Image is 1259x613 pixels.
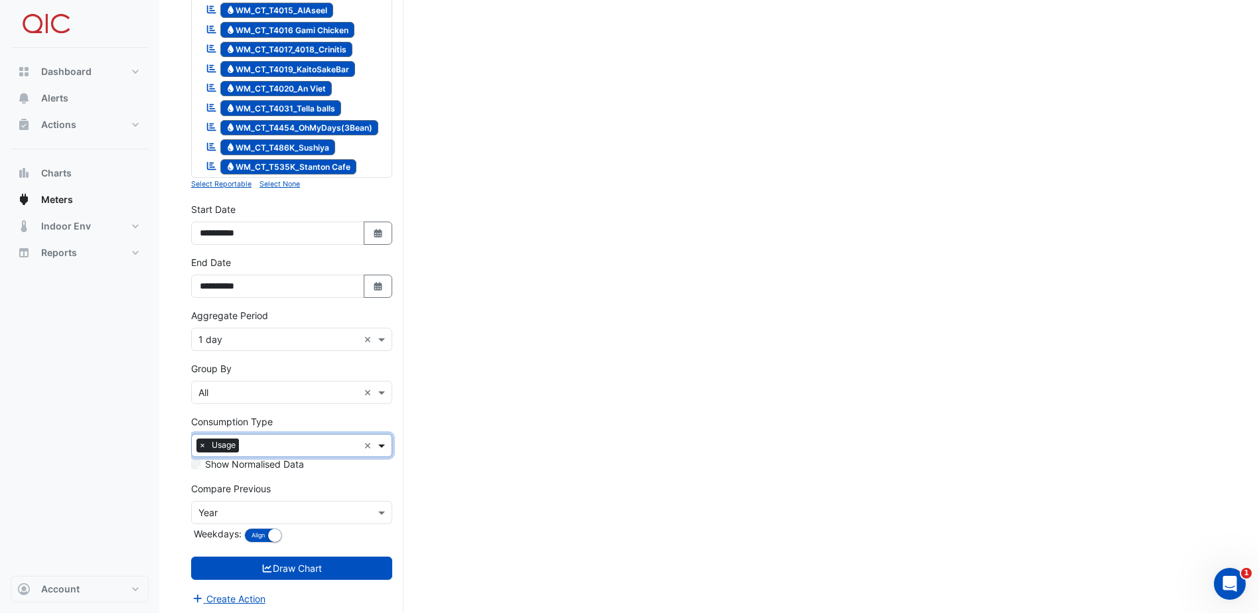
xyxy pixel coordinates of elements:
[206,161,218,172] fa-icon: Reportable
[220,159,357,175] span: WM_CT_T535K_Stanton Cafe
[191,591,266,606] button: Create Action
[11,576,149,602] button: Account
[226,5,236,15] fa-icon: Water
[17,167,31,180] app-icon: Charts
[372,228,384,239] fa-icon: Select Date
[220,120,379,136] span: WM_CT_T4454_OhMyDays(3Bean)
[226,25,236,34] fa-icon: Water
[364,439,375,452] span: Clear
[206,102,218,113] fa-icon: Reportable
[226,103,236,113] fa-icon: Water
[226,84,236,94] fa-icon: Water
[226,142,236,152] fa-icon: Water
[220,81,333,97] span: WM_CT_T4020_An Viet
[206,43,218,54] fa-icon: Reportable
[206,4,218,15] fa-icon: Reportable
[11,85,149,111] button: Alerts
[205,457,304,471] label: Show Normalised Data
[11,213,149,239] button: Indoor Env
[372,281,384,292] fa-icon: Select Date
[11,186,149,213] button: Meters
[11,111,149,138] button: Actions
[206,62,218,74] fa-icon: Reportable
[364,385,375,399] span: Clear
[220,139,336,155] span: WM_CT_T486K_Sushiya
[41,220,91,233] span: Indoor Env
[191,202,236,216] label: Start Date
[41,582,80,596] span: Account
[226,44,236,54] fa-icon: Water
[41,193,73,206] span: Meters
[259,180,300,188] small: Select None
[220,100,342,116] span: WM_CT_T4031_Tella balls
[1241,568,1252,579] span: 1
[259,178,300,190] button: Select None
[191,557,392,580] button: Draw Chart
[191,180,252,188] small: Select Reportable
[220,22,355,38] span: WM_CT_T4016 Gami Chicken
[220,3,334,19] span: WM_CT_T4015_AlAseel
[206,121,218,133] fa-icon: Reportable
[191,362,232,375] label: Group By
[41,246,77,259] span: Reports
[17,193,31,206] app-icon: Meters
[11,58,149,85] button: Dashboard
[11,160,149,186] button: Charts
[191,255,231,269] label: End Date
[11,239,149,266] button: Reports
[364,332,375,346] span: Clear
[41,167,72,180] span: Charts
[17,220,31,233] app-icon: Indoor Env
[226,162,236,172] fa-icon: Water
[17,246,31,259] app-icon: Reports
[191,308,268,322] label: Aggregate Period
[226,64,236,74] fa-icon: Water
[196,439,208,452] span: ×
[226,123,236,133] fa-icon: Water
[206,141,218,152] fa-icon: Reportable
[17,65,31,78] app-icon: Dashboard
[1214,568,1246,600] iframe: Intercom live chat
[220,61,356,77] span: WM_CT_T4019_KaitoSakeBar
[208,439,239,452] span: Usage
[191,415,273,429] label: Consumption Type
[41,65,92,78] span: Dashboard
[17,118,31,131] app-icon: Actions
[191,482,271,496] label: Compare Previous
[16,11,76,37] img: Company Logo
[220,42,353,58] span: WM_CT_T4017_4018_Crinitis
[191,527,242,541] label: Weekdays:
[191,178,252,190] button: Select Reportable
[206,23,218,34] fa-icon: Reportable
[17,92,31,105] app-icon: Alerts
[206,82,218,94] fa-icon: Reportable
[41,92,68,105] span: Alerts
[41,118,76,131] span: Actions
